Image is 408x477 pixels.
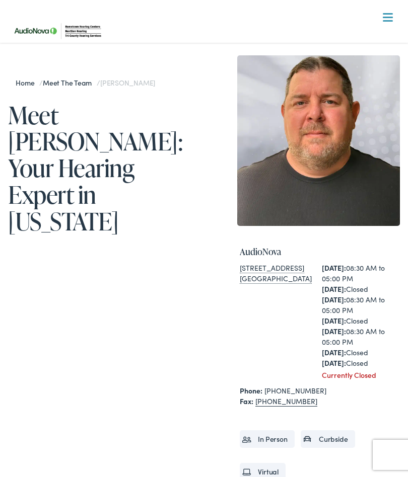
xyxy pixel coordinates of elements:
strong: [DATE]: [322,358,346,368]
span: [PERSON_NAME] [100,77,155,88]
li: In Person [240,430,295,448]
a: [PHONE_NUMBER] [264,385,326,395]
a: Home [16,77,39,88]
strong: [DATE]: [322,347,346,357]
strong: [DATE]: [322,284,346,294]
strong: Phone: [240,385,262,395]
div: 08:30 AM to 05:00 PM Closed 08:30 AM to 05:00 PM Closed 08:30 AM to 05:00 PM Closed Closed [322,263,397,368]
a: What We Offer [16,40,400,71]
strong: [DATE]: [322,263,346,273]
li: Curbside [301,430,355,448]
h1: Meet [PERSON_NAME]: Your Hearing Expert in [US_STATE] [8,102,204,234]
h4: AudioNova [240,246,397,257]
strong: Fax: [240,396,253,406]
strong: [DATE]: [322,315,346,326]
span: / / [16,77,155,88]
strong: [DATE]: [322,326,346,336]
strong: [DATE]: [322,294,346,304]
a: Meet the Team [43,77,97,88]
div: Currently Closed [322,370,397,380]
